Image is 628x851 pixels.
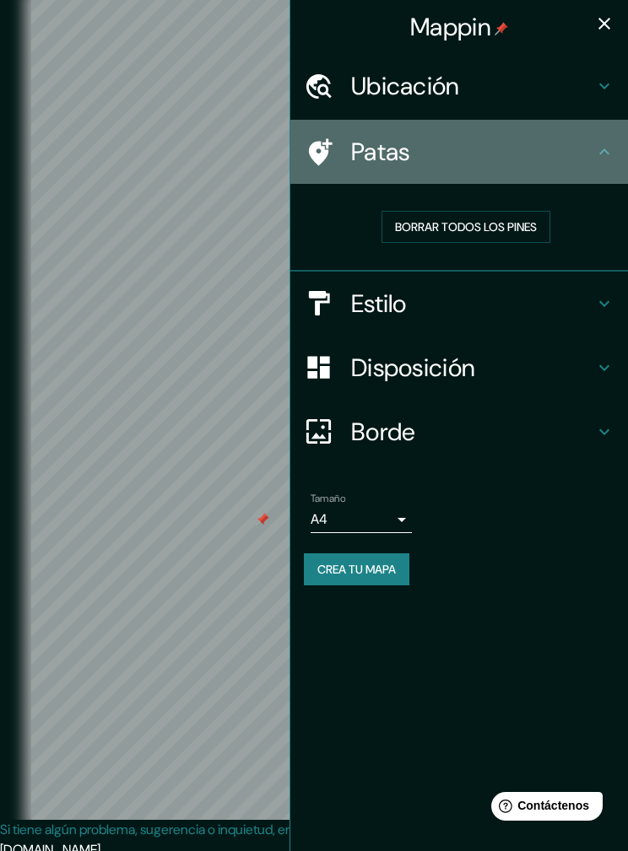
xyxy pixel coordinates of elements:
[311,510,328,528] font: A4
[351,136,410,168] font: Patas
[351,416,416,448] font: Borde
[290,120,628,184] div: Patas
[478,785,609,832] iframe: Lanzador de widgets de ayuda
[311,492,345,505] font: Tamaño
[395,219,537,234] font: Borrar todos los pines
[351,70,460,102] font: Ubicación
[351,288,407,320] font: Estilo
[290,272,628,336] div: Estilo
[351,352,475,384] font: Disposición
[290,400,628,464] div: Borde
[311,506,412,533] div: A4
[410,11,491,43] font: Mappin
[495,22,508,35] img: pin-icon.png
[382,211,550,243] button: Borrar todos los pines
[304,553,409,585] button: Crea tu mapa
[290,54,628,118] div: Ubicación
[317,562,396,577] font: Crea tu mapa
[290,336,628,400] div: Disposición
